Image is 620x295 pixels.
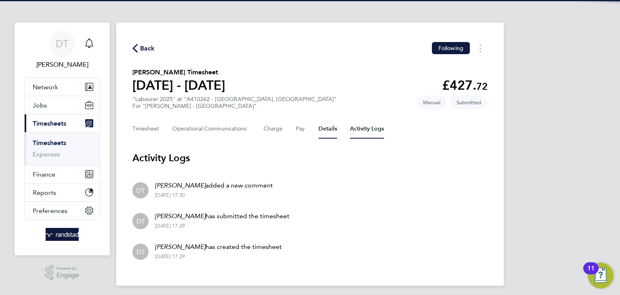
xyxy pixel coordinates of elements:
span: DT [136,247,145,256]
span: Reports [33,189,56,196]
span: Timesheets [33,120,66,127]
img: randstad-logo-retina.png [46,228,79,241]
span: Powered by [57,265,79,272]
span: Preferences [33,207,67,215]
a: DT[PERSON_NAME] [24,31,100,70]
div: "Labourer 2025" at "A410262 - [GEOGRAPHIC_DATA], [GEOGRAPHIC_DATA]" [132,96,337,110]
em: [PERSON_NAME] [155,243,205,251]
button: Operational Communications [172,119,251,139]
span: DT [56,38,69,49]
a: Expenses [33,150,60,158]
p: has created the timesheet [155,242,282,252]
nav: Main navigation [15,23,110,255]
span: DT [136,186,145,195]
span: Back [140,44,155,53]
div: 11 [587,268,595,279]
span: DT [136,217,145,225]
span: Network [33,83,58,91]
p: has submitted the timesheet [155,211,289,221]
button: Timesheet [132,119,159,139]
a: Timesheets [33,139,66,147]
button: Pay [296,119,306,139]
button: Jobs [25,96,100,114]
button: Following [432,42,470,54]
button: Activity Logs [350,119,384,139]
a: Go to home page [24,228,100,241]
div: [DATE] 17:29 [155,223,289,229]
span: Jobs [33,101,47,109]
button: Details [318,119,337,139]
button: Open Resource Center, 11 new notifications [588,263,614,289]
h1: [DATE] - [DATE] [132,77,225,93]
h2: [PERSON_NAME] Timesheet [132,67,225,77]
button: Charge [264,119,283,139]
div: [DATE] 17:29 [155,253,282,260]
div: [DATE] 17:30 [155,192,273,198]
div: Daniel Tisseyre [132,213,149,229]
span: 72 [476,80,488,92]
div: Timesheets [25,132,100,165]
div: For "[PERSON_NAME] - [GEOGRAPHIC_DATA]" [132,103,337,110]
button: Finance [25,165,100,183]
span: Finance [33,171,55,178]
button: Back [132,43,155,53]
button: Timesheets [25,114,100,132]
span: Daniel Tisseyre [24,60,100,70]
button: Reports [25,183,100,201]
button: Timesheets Menu [473,42,488,55]
h3: Activity Logs [132,152,488,164]
span: Following [438,44,463,52]
em: [PERSON_NAME] [155,181,205,189]
button: Network [25,78,100,96]
div: Daniel Tisseyre [132,182,149,198]
span: This timesheet was manually created. [417,96,447,109]
button: Preferences [25,202,100,219]
a: Powered byEngage [45,265,80,280]
p: added a new comment [155,181,273,190]
em: [PERSON_NAME] [155,212,205,220]
div: Daniel Tisseyre [132,244,149,260]
span: This timesheet is Submitted. [450,96,488,109]
span: Engage [57,272,79,279]
app-decimal: £427. [442,78,488,93]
